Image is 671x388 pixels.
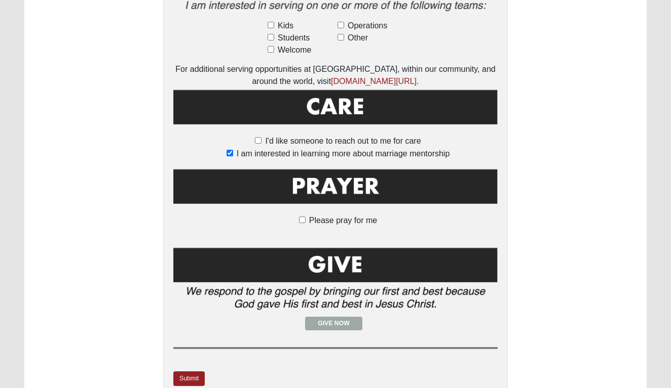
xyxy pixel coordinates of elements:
[268,46,274,53] input: Welcome
[309,216,377,225] span: Please pray for me
[348,32,368,44] span: Other
[338,34,344,40] input: Other
[331,77,417,85] a: [DOMAIN_NAME][URL]
[299,217,306,223] input: Please pray for me
[237,149,450,158] span: I am interested in learning more about marriage mentorship
[268,22,274,28] input: Kids
[278,20,293,32] span: Kids
[173,246,498,317] img: Give.png
[173,167,498,212] img: Prayer.png
[173,63,498,88] div: For additional serving opportunities at [GEOGRAPHIC_DATA], within our community, and around the w...
[265,137,421,145] span: I'd like someone to reach out to me for care
[173,88,498,133] img: Care.png
[255,137,262,144] input: I'd like someone to reach out to me for care
[278,32,310,44] span: Students
[173,371,205,386] a: Submit
[268,34,274,40] input: Students
[338,22,344,28] input: Operations
[305,317,362,330] a: Give Now
[278,44,311,56] span: Welcome
[348,20,387,32] span: Operations
[227,150,233,156] input: I am interested in learning more about marriage mentorship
